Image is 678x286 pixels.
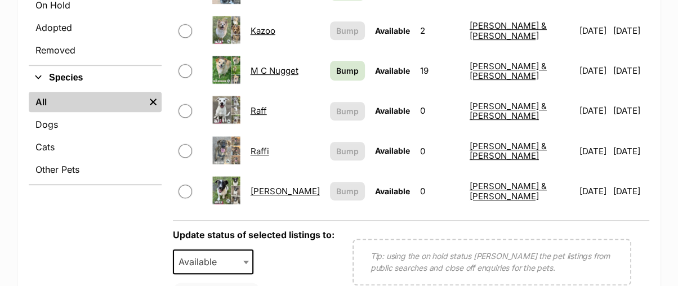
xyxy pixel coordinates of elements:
span: Bump [336,185,359,197]
a: [PERSON_NAME] & [PERSON_NAME] [470,141,547,161]
span: Available [173,249,254,274]
a: M C Nugget [251,65,298,76]
a: Dogs [29,114,162,135]
a: Other Pets [29,159,162,180]
label: Update status of selected listings to: [173,229,334,240]
td: 2 [416,11,464,50]
a: [PERSON_NAME] & [PERSON_NAME] [470,101,547,121]
td: [DATE] [613,172,648,211]
button: Bump [330,142,365,160]
td: [DATE] [575,51,612,90]
td: [DATE] [575,11,612,50]
button: Bump [330,182,365,200]
td: 0 [416,91,464,130]
a: Kazoo [251,25,275,36]
td: [DATE] [575,132,612,171]
button: Species [29,70,162,85]
td: [DATE] [613,91,648,130]
span: Bump [336,25,359,37]
a: [PERSON_NAME] [251,186,320,196]
span: Available [375,146,410,155]
td: [DATE] [613,11,648,50]
p: Tip: using the on hold status [PERSON_NAME] the pet listings from public searches and close off e... [371,250,613,274]
span: Bump [336,65,359,77]
a: Raffi [251,146,269,157]
td: 0 [416,172,464,211]
button: Bump [330,102,365,120]
span: Available [375,66,410,75]
a: [PERSON_NAME] & [PERSON_NAME] [470,181,547,201]
a: Raff [251,105,267,116]
td: 19 [416,51,464,90]
a: All [29,92,145,112]
td: [DATE] [575,172,612,211]
span: Available [375,106,410,115]
a: Removed [29,40,162,60]
span: Available [375,26,410,35]
div: Species [29,90,162,184]
td: [DATE] [575,91,612,130]
td: [DATE] [613,51,648,90]
a: [PERSON_NAME] & [PERSON_NAME] [470,20,547,41]
span: Available [375,186,410,196]
td: [DATE] [613,132,648,171]
span: Available [174,254,228,270]
a: Adopted [29,17,162,38]
button: Bump [330,21,365,40]
a: [PERSON_NAME] & [PERSON_NAME] [470,61,547,81]
span: Bump [336,145,359,157]
a: Bump [330,61,365,81]
span: Bump [336,105,359,117]
a: Cats [29,137,162,157]
td: 0 [416,132,464,171]
a: Remove filter [145,92,162,112]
